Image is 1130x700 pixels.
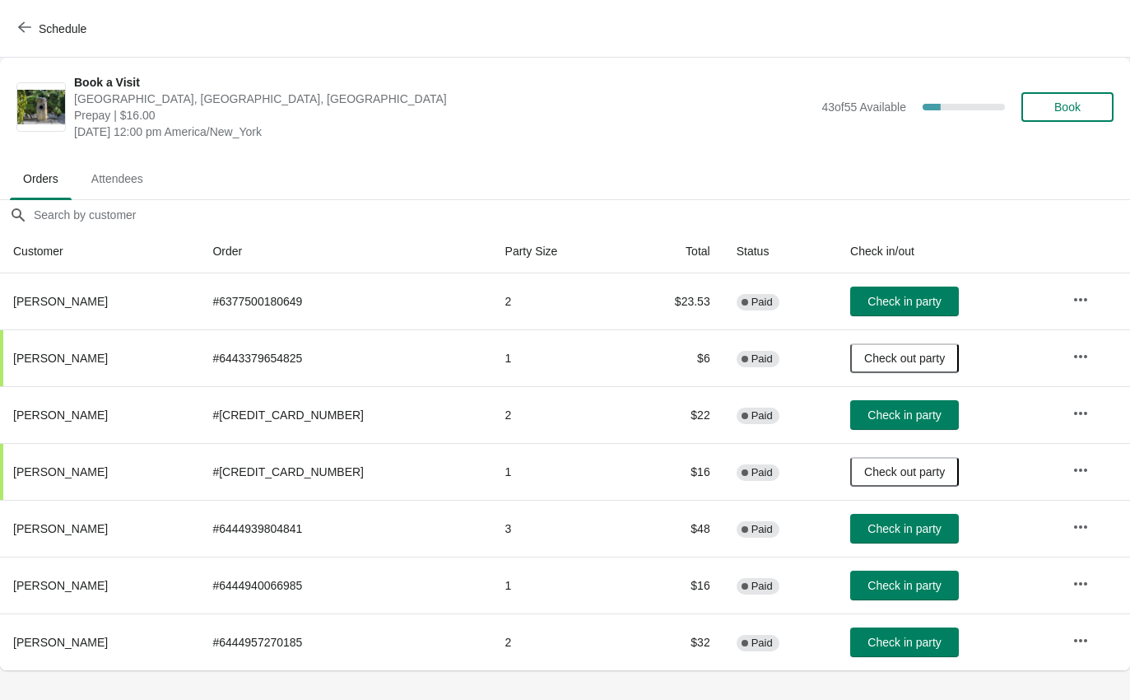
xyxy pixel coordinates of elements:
[867,636,941,649] span: Check in party
[621,386,723,443] td: $22
[837,230,1059,273] th: Check in/out
[199,230,491,273] th: Order
[1021,92,1114,122] button: Book
[492,273,622,329] td: 2
[867,522,941,535] span: Check in party
[10,164,72,194] span: Orders
[74,107,813,124] span: Prepay | $16.00
[13,408,108,422] span: [PERSON_NAME]
[74,74,813,91] span: Book a Visit
[13,352,108,365] span: [PERSON_NAME]
[13,579,108,592] span: [PERSON_NAME]
[621,230,723,273] th: Total
[864,465,945,478] span: Check out party
[850,343,959,373] button: Check out party
[751,523,773,536] span: Paid
[492,230,622,273] th: Party Size
[492,557,622,614] td: 1
[850,400,959,430] button: Check in party
[492,386,622,443] td: 2
[867,579,941,592] span: Check in party
[199,500,491,557] td: # 6444939804841
[621,614,723,670] td: $32
[621,500,723,557] td: $48
[850,514,959,544] button: Check in party
[850,628,959,657] button: Check in party
[199,557,491,614] td: # 6444940066985
[751,352,773,366] span: Paid
[199,614,491,670] td: # 6444957270185
[621,329,723,386] td: $6
[13,636,108,649] span: [PERSON_NAME]
[13,522,108,535] span: [PERSON_NAME]
[821,100,906,114] span: 43 of 55 Available
[78,164,156,194] span: Attendees
[199,329,491,386] td: # 6443379654825
[850,571,959,600] button: Check in party
[492,500,622,557] td: 3
[850,287,959,316] button: Check in party
[13,465,108,478] span: [PERSON_NAME]
[723,230,837,273] th: Status
[8,14,100,44] button: Schedule
[199,386,491,443] td: # [CREDIT_CARD_NUMBER]
[621,443,723,500] td: $16
[17,90,65,124] img: Book a Visit
[39,22,86,35] span: Schedule
[492,614,622,670] td: 2
[199,443,491,500] td: # [CREDIT_CARD_NUMBER]
[1054,100,1081,114] span: Book
[74,124,813,140] span: [DATE] 12:00 pm America/New_York
[864,352,945,365] span: Check out party
[33,200,1130,230] input: Search by customer
[751,580,773,593] span: Paid
[751,637,773,650] span: Paid
[621,273,723,329] td: $23.53
[751,409,773,422] span: Paid
[850,457,959,487] button: Check out party
[199,273,491,329] td: # 6377500180649
[492,443,622,500] td: 1
[492,329,622,386] td: 1
[13,295,108,308] span: [PERSON_NAME]
[751,296,773,309] span: Paid
[867,408,941,422] span: Check in party
[621,557,723,614] td: $16
[751,466,773,479] span: Paid
[74,91,813,107] span: [GEOGRAPHIC_DATA], [GEOGRAPHIC_DATA], [GEOGRAPHIC_DATA]
[867,295,941,308] span: Check in party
